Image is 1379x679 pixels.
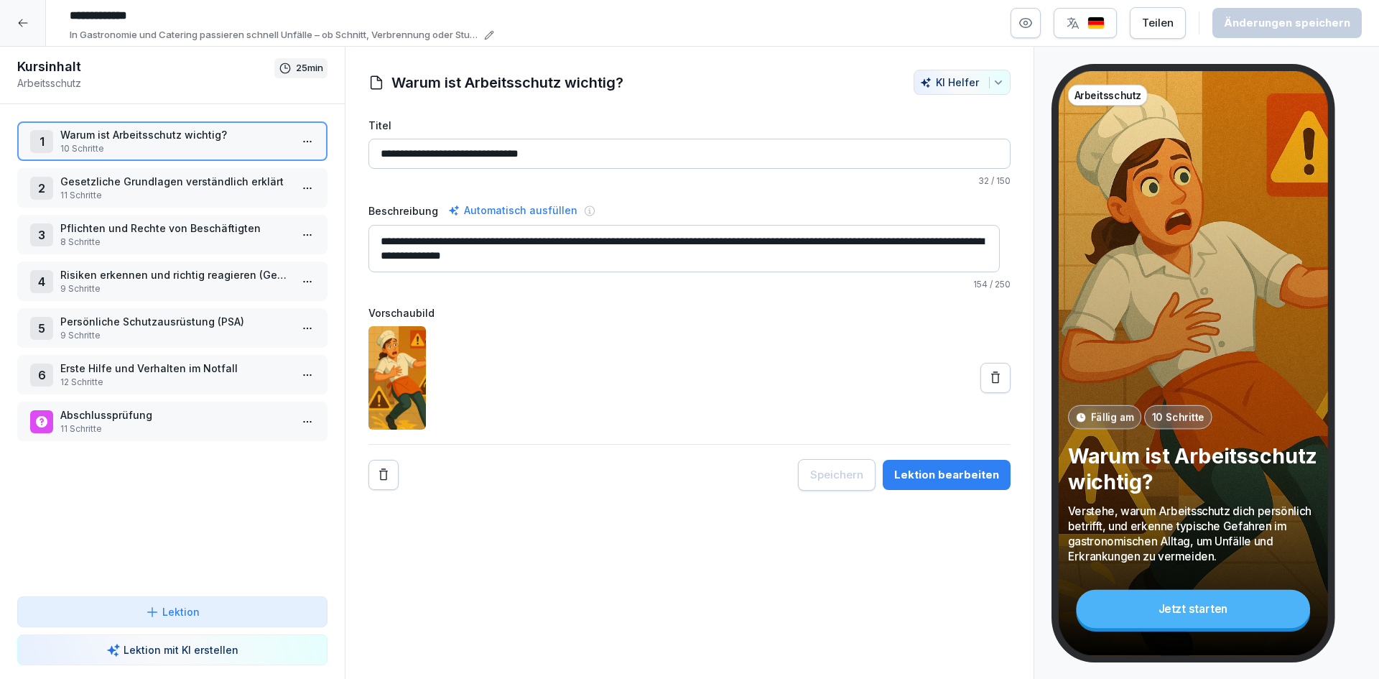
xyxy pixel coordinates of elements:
button: KI Helfer [914,70,1011,95]
button: Lektion bearbeiten [883,460,1011,490]
p: 9 Schritte [60,329,290,342]
div: 3Pflichten und Rechte von Beschäftigten8 Schritte [17,215,328,254]
div: 4 [30,270,53,293]
p: Lektion mit KI erstellen [124,642,238,657]
div: Änderungen speichern [1224,15,1350,31]
p: / 250 [368,278,1011,291]
p: Arbeitsschutz [17,75,274,91]
p: / 150 [368,175,1011,188]
p: Pflichten und Rechte von Beschäftigten [60,221,290,236]
p: Erste Hilfe und Verhalten im Notfall [60,361,290,376]
div: 4Risiken erkennen und richtig reagieren (Gefährdungsbeurteilung)9 Schritte [17,262,328,301]
div: 6Erste Hilfe und Verhalten im Notfall12 Schritte [17,355,328,394]
p: Risiken erkennen und richtig reagieren (Gefährdungsbeurteilung) [60,267,290,282]
div: 5 [30,317,53,340]
label: Titel [368,118,1011,133]
p: Lektion [162,604,200,619]
div: 6 [30,364,53,387]
div: Abschlussprüfung11 Schritte [17,402,328,441]
p: Gesetzliche Grundlagen verständlich erklärt [60,174,290,189]
p: 11 Schritte [60,422,290,435]
button: Lektion mit KI erstellen [17,634,328,665]
div: 2 [30,177,53,200]
p: 25 min [296,61,323,75]
p: In Gastronomie und Catering passieren schnell Unfälle – ob Schnitt, Verbrennung oder Sturz. In di... [70,28,480,42]
div: KI Helfer [920,76,1004,88]
div: Speichern [810,467,863,483]
p: Verstehe, warum Arbeitsschutz dich persönlich betrifft, und erkenne typische Gefahren im gastrono... [1068,503,1319,563]
p: Abschlussprüfung [60,407,290,422]
p: 11 Schritte [60,189,290,202]
p: Warum ist Arbeitsschutz wichtig? [60,127,290,142]
button: Remove [368,460,399,490]
div: 5Persönliche Schutzausrüstung (PSA)9 Schritte [17,308,328,348]
h1: Warum ist Arbeitsschutz wichtig? [391,72,623,93]
button: Teilen [1130,7,1186,39]
p: Warum ist Arbeitsschutz wichtig? [1068,443,1319,495]
h1: Kursinhalt [17,58,274,75]
div: Teilen [1142,15,1174,31]
p: 10 Schritte [60,142,290,155]
button: Lektion [17,596,328,627]
button: Speichern [798,459,876,491]
div: Jetzt starten [1076,590,1310,628]
div: 1 [30,130,53,153]
label: Vorschaubild [368,305,1011,320]
div: 3 [30,223,53,246]
button: Änderungen speichern [1212,8,1362,38]
img: de.svg [1087,17,1105,30]
div: 1Warum ist Arbeitsschutz wichtig?10 Schritte [17,121,328,161]
p: 10 Schritte [1151,410,1204,424]
p: 12 Schritte [60,376,290,389]
span: 154 [973,279,988,290]
p: Fällig am [1090,410,1133,424]
p: 9 Schritte [60,282,290,295]
div: 2Gesetzliche Grundlagen verständlich erklärt11 Schritte [17,168,328,208]
label: Beschreibung [368,203,438,218]
p: 8 Schritte [60,236,290,249]
p: Persönliche Schutzausrüstung (PSA) [60,314,290,329]
div: Lektion bearbeiten [894,467,999,483]
img: m1t6jgtm0gfq65wtb3tcwte8.png [368,326,426,430]
span: 32 [978,175,989,186]
div: Automatisch ausfüllen [445,202,580,219]
p: Arbeitsschutz [1074,88,1142,102]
